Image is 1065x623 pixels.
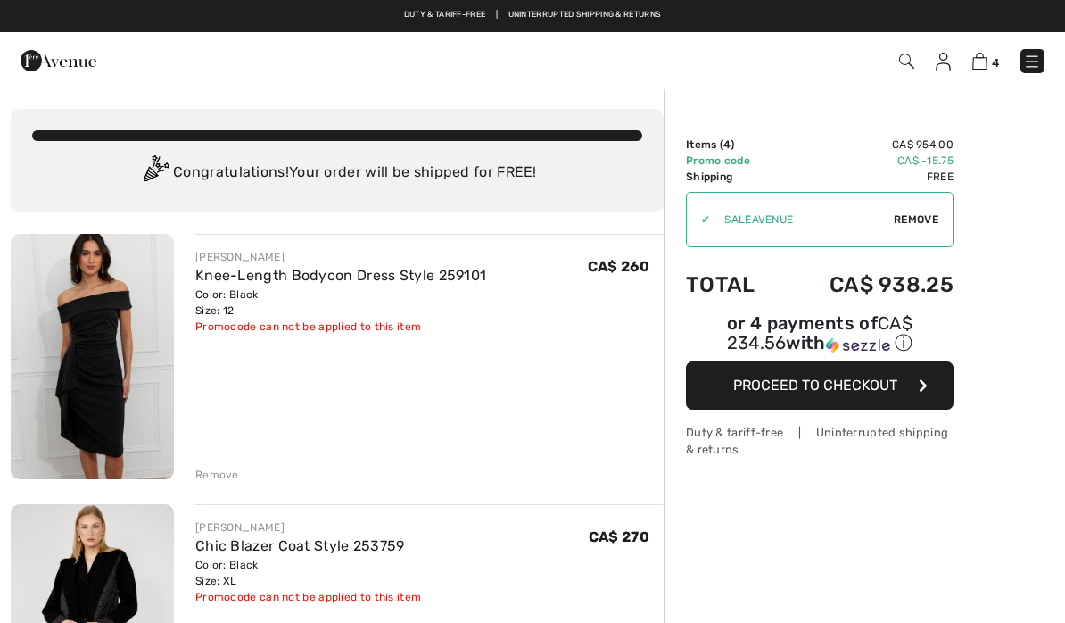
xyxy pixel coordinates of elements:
[826,337,890,353] img: Sezzle
[686,254,781,315] td: Total
[588,258,649,275] span: CA$ 260
[992,56,999,70] span: 4
[687,212,710,228] div: ✔
[1023,53,1041,71] img: Menu
[781,254,954,315] td: CA$ 938.25
[195,467,239,483] div: Remove
[733,377,897,394] span: Proceed to Checkout
[781,169,954,185] td: Free
[723,138,731,151] span: 4
[195,267,486,284] a: Knee-Length Bodycon Dress Style 259101
[21,51,96,68] a: 1ère Avenue
[686,137,781,153] td: Items ( )
[686,361,954,410] button: Proceed to Checkout
[781,153,954,169] td: CA$ -15.75
[686,315,954,355] div: or 4 payments of with
[195,519,421,536] div: [PERSON_NAME]
[195,537,405,554] a: Chic Blazer Coat Style 253759
[195,557,421,589] div: Color: Black Size: XL
[195,319,486,335] div: Promocode can not be applied to this item
[32,155,642,191] div: Congratulations! Your order will be shipped for FREE!
[972,50,999,71] a: 4
[972,53,987,70] img: Shopping Bag
[686,424,954,458] div: Duty & tariff-free | Uninterrupted shipping & returns
[21,43,96,79] img: 1ère Avenue
[686,315,954,361] div: or 4 payments ofCA$ 234.56withSezzle Click to learn more about Sezzle
[195,589,421,605] div: Promocode can not be applied to this item
[195,287,486,319] div: Color: Black Size: 12
[11,234,174,479] img: Knee-Length Bodycon Dress Style 259101
[686,169,781,185] td: Shipping
[899,54,914,69] img: Search
[710,193,894,246] input: Promo code
[137,155,173,191] img: Congratulation2.svg
[936,53,951,71] img: My Info
[195,249,486,265] div: [PERSON_NAME]
[686,153,781,169] td: Promo code
[781,137,954,153] td: CA$ 954.00
[727,312,912,353] span: CA$ 234.56
[589,528,649,545] span: CA$ 270
[894,212,938,228] span: Remove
